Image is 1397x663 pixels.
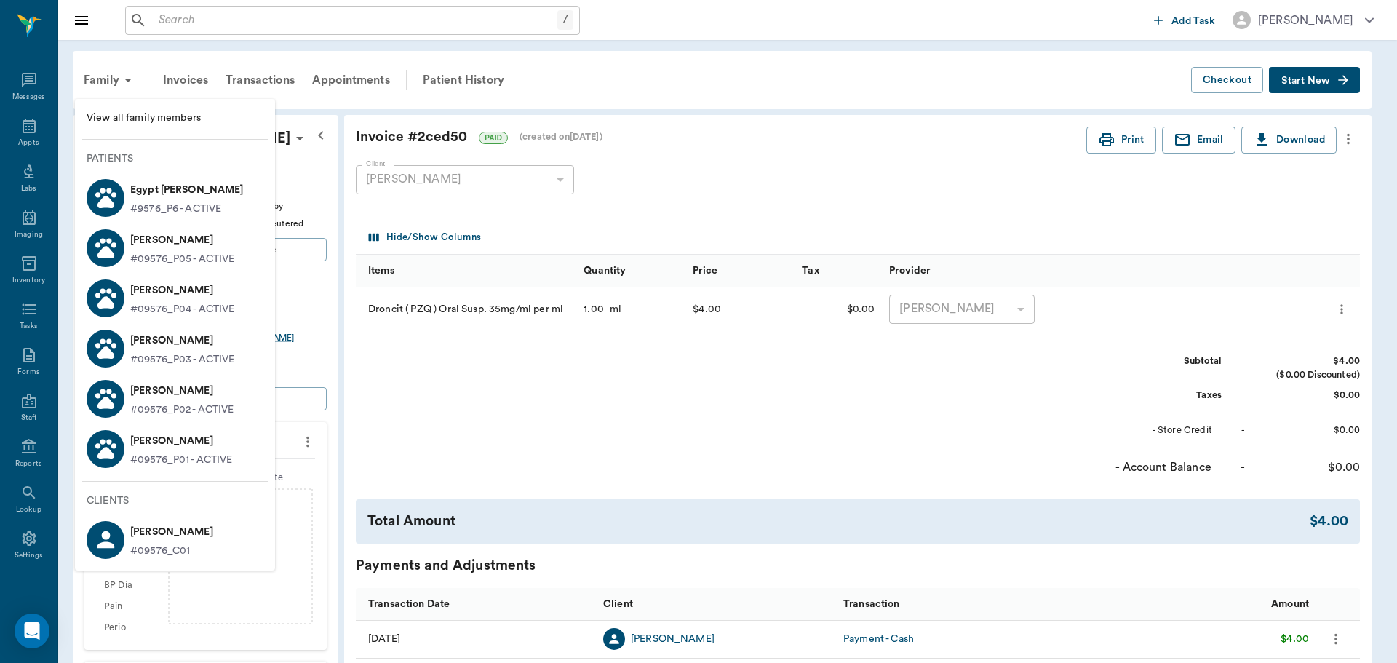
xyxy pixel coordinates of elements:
[75,105,275,132] a: View all family members
[130,279,235,302] p: [PERSON_NAME]
[130,202,221,217] p: #9576_P6 - ACTIVE
[130,178,244,202] p: Egypt [PERSON_NAME]
[130,252,235,267] p: #09576_P05 - ACTIVE
[75,515,275,565] a: [PERSON_NAME]#09576_C01
[130,329,235,352] p: [PERSON_NAME]
[75,323,275,373] a: [PERSON_NAME]#09576_P03 - ACTIVE
[130,544,213,559] p: #09576_C01
[75,273,275,323] a: [PERSON_NAME]#09576_P04 - ACTIVE
[75,223,275,273] a: [PERSON_NAME]#09576_P05 - ACTIVE
[87,111,263,126] span: View all family members
[130,453,233,468] p: #09576_P01 - ACTIVE
[75,424,275,474] a: [PERSON_NAME]#09576_P01 - ACTIVE
[130,302,235,317] p: #09576_P04 - ACTIVE
[130,402,234,418] p: #09576_P02 - ACTIVE
[15,614,49,648] div: Open Intercom Messenger
[75,373,275,424] a: [PERSON_NAME]#09576_P02 - ACTIVE
[87,151,275,167] p: Patients
[130,429,233,453] p: [PERSON_NAME]
[130,379,234,402] p: [PERSON_NAME]
[130,520,213,544] p: [PERSON_NAME]
[87,493,275,509] p: Clients
[75,172,275,223] a: Egypt [PERSON_NAME]#9576_P6 - ACTIVE
[130,352,235,368] p: #09576_P03 - ACTIVE
[130,229,235,252] p: [PERSON_NAME]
